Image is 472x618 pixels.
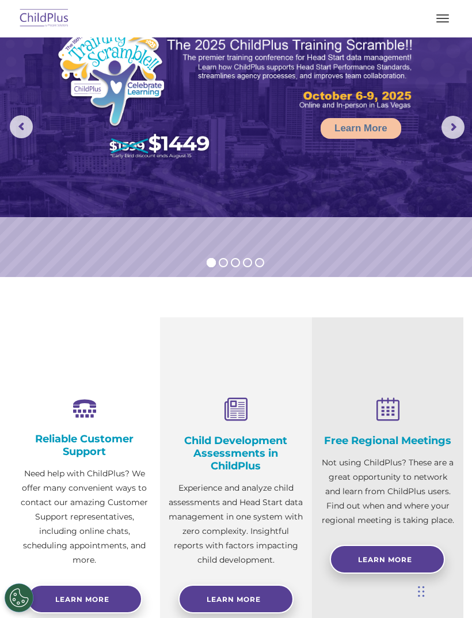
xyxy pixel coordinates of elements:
a: Learn More [178,585,294,613]
p: Not using ChildPlus? These are a great opportunity to network and learn from ChildPlus users. Fin... [321,456,455,528]
iframe: Chat Widget [278,494,472,618]
a: Learn more [27,585,142,613]
h4: Reliable Customer Support [17,433,151,458]
button: Cookies Settings [5,583,33,612]
img: ChildPlus by Procare Solutions [17,5,71,32]
span: Learn More [207,595,261,604]
p: Experience and analyze child assessments and Head Start data management in one system with zero c... [169,481,303,567]
h4: Free Regional Meetings [321,434,455,447]
h4: Child Development Assessments in ChildPlus [169,434,303,472]
div: Drag [418,574,425,609]
a: Learn More [321,118,401,139]
span: Learn more [55,595,109,604]
p: Need help with ChildPlus? We offer many convenient ways to contact our amazing Customer Support r... [17,467,151,567]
